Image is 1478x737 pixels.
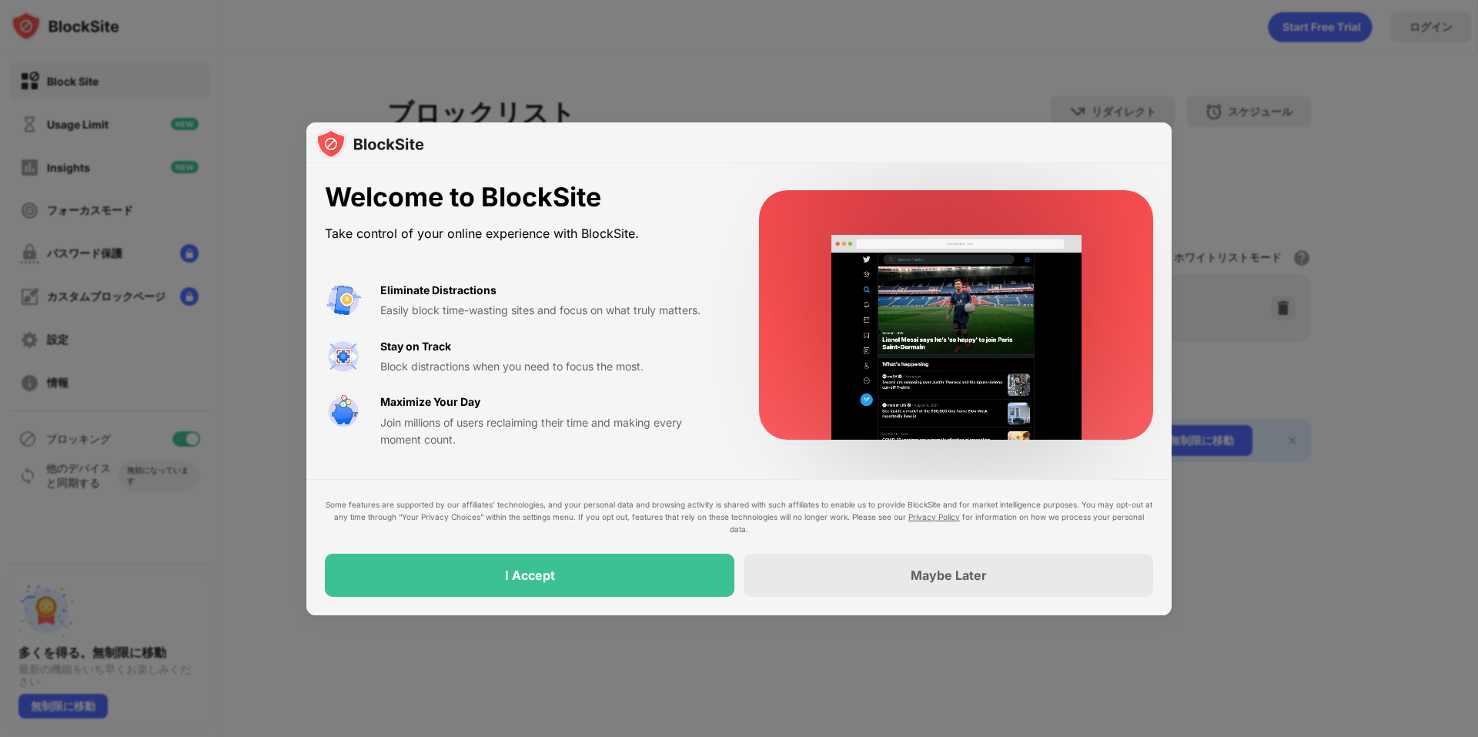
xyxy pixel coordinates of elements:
div: Eliminate Distractions [380,282,497,299]
div: Stay on Track [380,338,451,355]
a: Privacy Policy [908,512,960,521]
div: Maximize Your Day [380,394,480,410]
img: value-avoid-distractions.svg [325,282,362,319]
img: logo-blocksite.svg [316,129,424,159]
div: Welcome to BlockSite [325,182,722,213]
img: value-safe-time.svg [325,394,362,430]
div: Some features are supported by our affiliates’ technologies, and your personal data and browsing ... [325,498,1153,535]
div: I Accept [505,568,555,583]
div: Block distractions when you need to focus the most. [380,358,722,375]
div: Join millions of users reclaiming their time and making every moment count. [380,414,722,449]
div: Easily block time-wasting sites and focus on what truly matters. [380,302,722,319]
div: Take control of your online experience with BlockSite. [325,223,722,245]
img: value-focus.svg [325,338,362,375]
div: Maybe Later [911,568,987,583]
